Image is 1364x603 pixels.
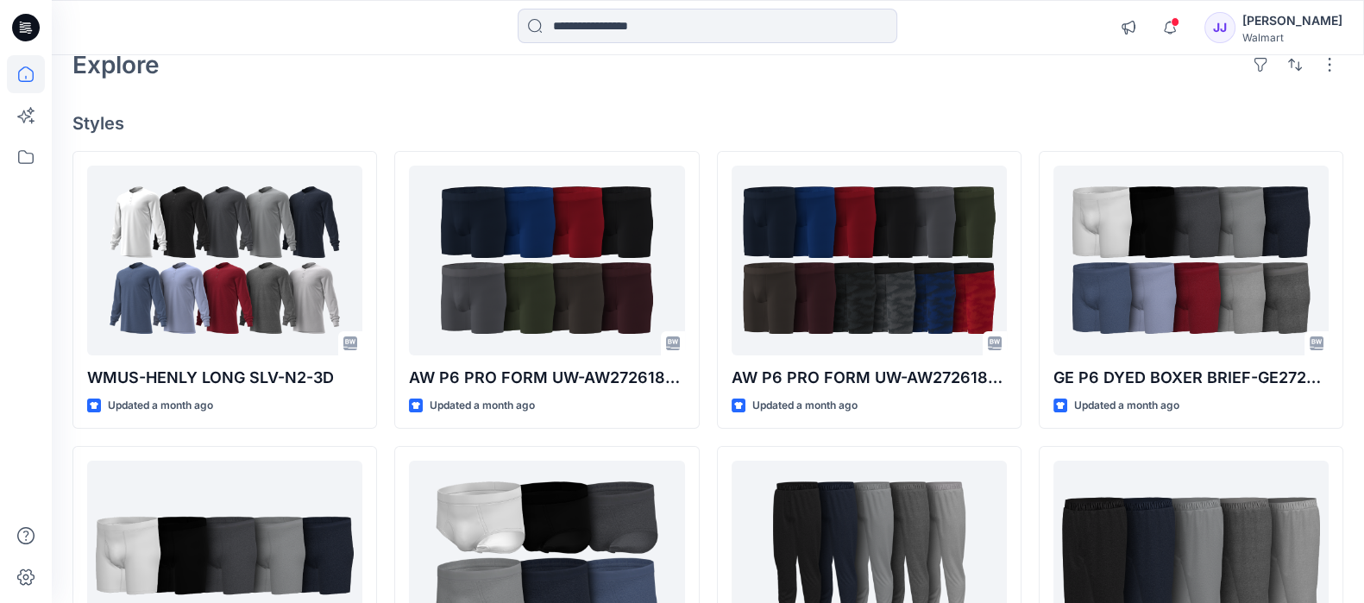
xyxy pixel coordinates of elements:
[409,166,684,355] a: AW P6 PRO FORM UW-AW27261889
[1053,366,1329,390] p: GE P6 DYED BOXER BRIEF-GE27260848
[87,366,362,390] p: WMUS-HENLY LONG SLV-N2-3D
[732,366,1007,390] p: AW P6 PRO FORM UW-AW27261890
[1074,397,1179,415] p: Updated a month ago
[1053,166,1329,355] a: GE P6 DYED BOXER BRIEF-GE27260848
[87,166,362,355] a: WMUS-HENLY LONG SLV-N2-3D
[430,397,535,415] p: Updated a month ago
[1204,12,1235,43] div: JJ
[732,166,1007,355] a: AW P6 PRO FORM UW-AW27261890
[1242,10,1342,31] div: [PERSON_NAME]
[72,113,1343,134] h4: Styles
[72,51,160,79] h2: Explore
[752,397,858,415] p: Updated a month ago
[1242,31,1342,44] div: Walmart
[409,366,684,390] p: AW P6 PRO FORM UW-AW27261889
[108,397,213,415] p: Updated a month ago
